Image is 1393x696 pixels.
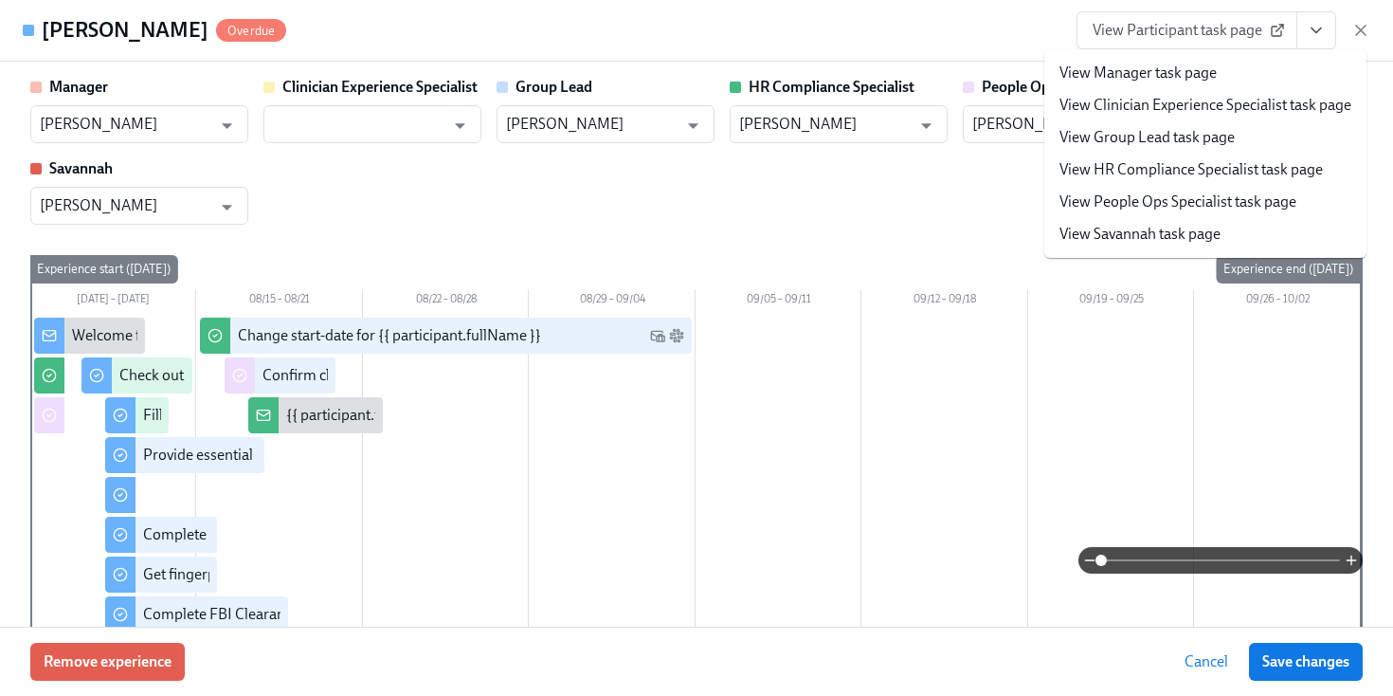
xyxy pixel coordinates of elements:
[1194,289,1361,314] div: 09/26 – 10/02
[30,289,196,314] div: [DATE] – [DATE]
[363,289,530,314] div: 08/22 – 08/28
[30,643,185,681] button: Remove experience
[282,78,478,96] strong: Clinician Experience Specialist
[1249,643,1363,681] button: Save changes
[529,289,696,314] div: 08/29 – 09/04
[650,328,665,343] svg: Work Email
[143,405,326,426] div: Fill out the onboarding form
[143,604,512,625] div: Complete FBI Clearance Screening AFTER Fingerprinting
[119,365,391,386] div: Check out our recommended laptop specs
[912,111,941,140] button: Open
[212,111,242,140] button: Open
[1093,21,1281,40] span: View Participant task page
[44,652,172,671] span: Remove experience
[1059,159,1323,180] a: View HR Compliance Specialist task page
[861,289,1028,314] div: 09/12 – 09/18
[1059,127,1235,148] a: View Group Lead task page
[749,78,914,96] strong: HR Compliance Specialist
[196,289,363,314] div: 08/15 – 08/21
[1262,652,1349,671] span: Save changes
[678,111,708,140] button: Open
[1059,63,1217,83] a: View Manager task page
[1296,11,1336,49] button: View task page
[262,365,462,386] div: Confirm cleared by People Ops
[982,78,1121,96] strong: People Ops Specialist
[143,564,255,585] div: Get fingerprinted
[72,325,428,346] div: Welcome from the Charlie Health Compliance Team 👋
[1076,11,1297,49] a: View Participant task page
[516,78,592,96] strong: Group Lead
[143,524,339,545] div: Complete your drug screening
[1059,95,1351,116] a: View Clinician Experience Specialist task page
[1059,192,1296,212] a: View People Ops Specialist task page
[696,289,862,314] div: 09/05 – 09/11
[143,445,439,466] div: Provide essential professional documentation
[1216,255,1361,284] div: Experience end ([DATE])
[1185,652,1228,671] span: Cancel
[1059,224,1221,245] a: View Savannah task page
[29,255,178,284] div: Experience start ([DATE])
[42,16,208,45] h4: [PERSON_NAME]
[286,405,673,426] div: {{ participant.fullName }} has filled out the onboarding form
[1028,289,1195,314] div: 09/19 – 09/25
[212,192,242,222] button: Open
[216,24,286,38] span: Overdue
[238,325,541,346] div: Change start-date for {{ participant.fullName }}
[49,159,113,177] strong: Savannah
[445,111,475,140] button: Open
[1171,643,1241,681] button: Cancel
[49,78,108,96] strong: Manager
[669,328,684,343] svg: Slack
